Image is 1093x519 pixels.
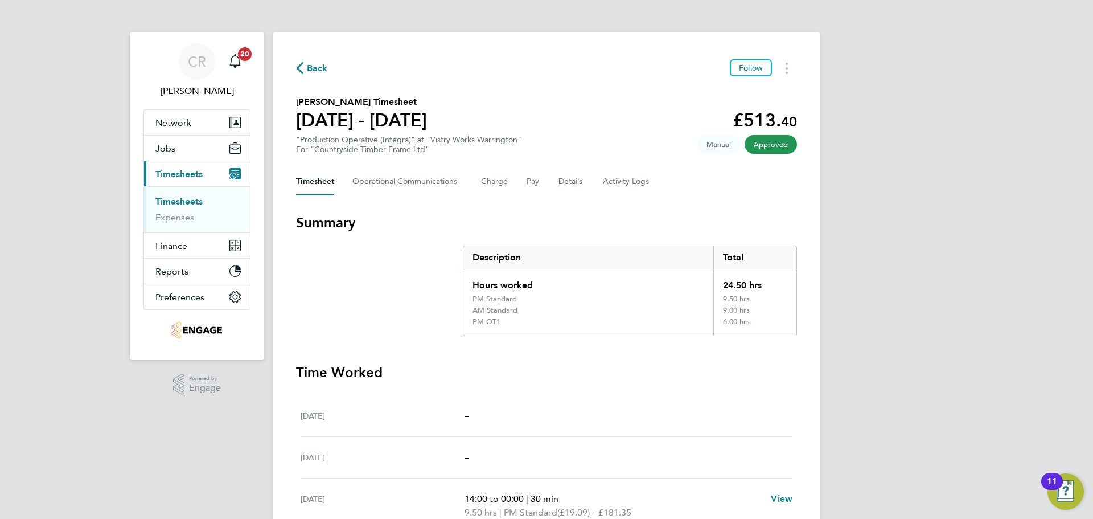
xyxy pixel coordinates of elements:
[144,233,250,258] button: Finance
[1047,481,1057,496] div: 11
[144,110,250,135] button: Network
[1047,473,1084,510] button: Open Resource Center, 11 new notifications
[144,186,250,232] div: Timesheets
[155,169,203,179] span: Timesheets
[713,269,796,295] div: 24.50 hrs
[713,317,796,336] div: 6.00 hrs
[188,54,206,69] span: CR
[189,374,221,383] span: Powered by
[224,43,246,80] a: 20
[171,321,222,340] img: integrapeople-logo-retina.png
[296,214,797,232] h3: Summary
[144,161,250,186] button: Timesheets
[465,410,469,421] span: –
[144,284,250,309] button: Preferences
[352,168,463,195] button: Operational Communications
[771,493,792,504] span: View
[296,109,427,132] h1: [DATE] - [DATE]
[603,168,651,195] button: Activity Logs
[463,269,713,295] div: Hours worked
[296,363,797,382] h3: Time Worked
[481,168,508,195] button: Charge
[499,507,502,518] span: |
[296,95,427,109] h2: [PERSON_NAME] Timesheet
[296,168,334,195] button: Timesheet
[155,196,203,207] a: Timesheets
[472,295,517,304] div: PM Standard
[155,240,187,251] span: Finance
[296,145,521,154] div: For "Countryside Timber Frame Ltd"
[598,507,631,518] span: £181.35
[238,47,252,61] span: 20
[143,84,250,98] span: Caitlin Rae
[155,266,188,277] span: Reports
[173,374,221,395] a: Powered byEngage
[713,246,796,269] div: Total
[465,507,497,518] span: 9.50 hrs
[155,292,204,303] span: Preferences
[189,383,221,393] span: Engage
[301,451,465,464] div: [DATE]
[463,246,713,269] div: Description
[739,63,763,73] span: Follow
[730,59,772,76] button: Follow
[527,168,540,195] button: Pay
[296,135,521,154] div: "Production Operative (Integra)" at "Vistry Works Warrington"
[307,62,328,75] span: Back
[465,493,524,504] span: 14:00 to 00:00
[733,109,797,131] app-decimal: £513.
[301,409,465,423] div: [DATE]
[143,43,250,98] a: CR[PERSON_NAME]
[143,321,250,340] a: Go to home page
[472,306,517,315] div: AM Standard
[155,212,194,223] a: Expenses
[144,136,250,161] button: Jobs
[155,117,191,128] span: Network
[771,492,792,506] a: View
[130,32,264,360] nav: Main navigation
[776,59,797,77] button: Timesheets Menu
[463,246,797,336] div: Summary
[697,135,740,154] span: This timesheet was manually created.
[472,317,500,326] div: PM OT1
[781,113,797,130] span: 40
[155,143,175,154] span: Jobs
[144,259,250,284] button: Reports
[745,135,797,154] span: This timesheet has been approved.
[557,507,598,518] span: (£19.09) =
[558,168,585,195] button: Details
[296,61,328,75] button: Back
[526,493,528,504] span: |
[713,295,796,306] div: 9.50 hrs
[713,306,796,317] div: 9.00 hrs
[465,452,469,463] span: –
[531,493,558,504] span: 30 min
